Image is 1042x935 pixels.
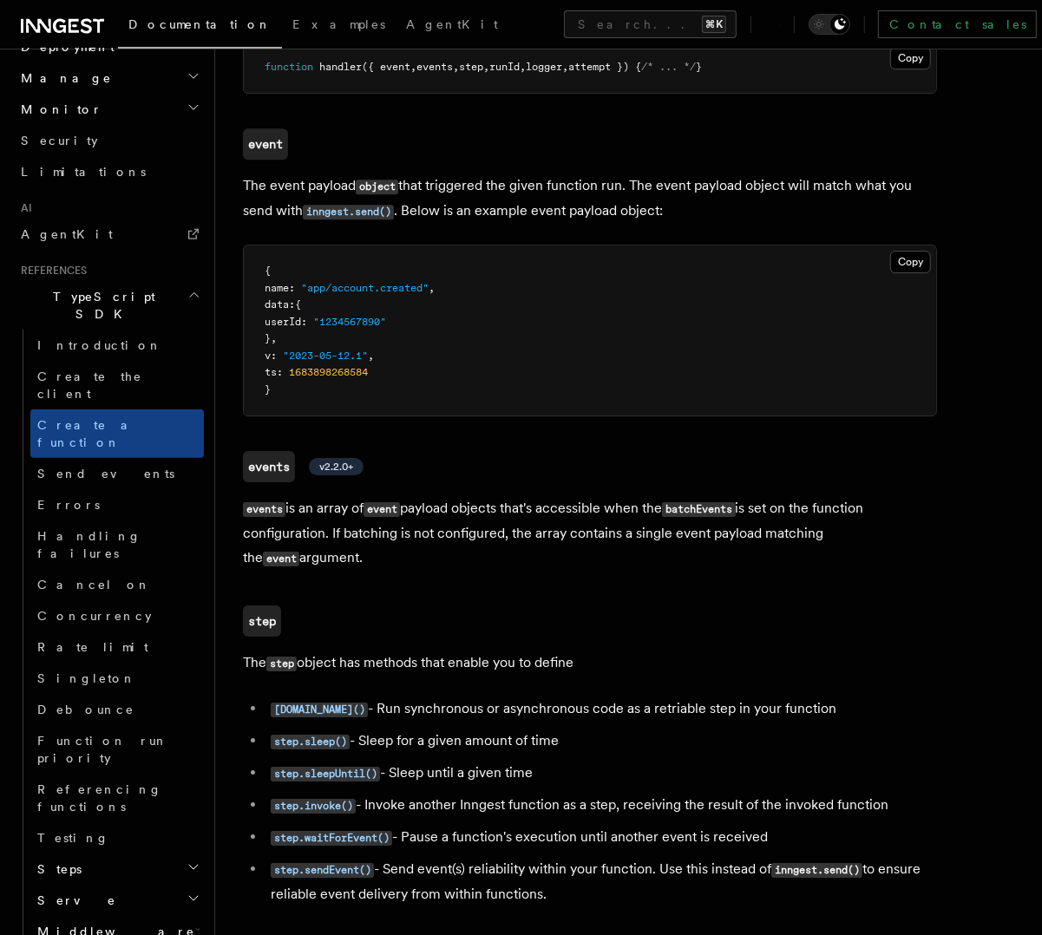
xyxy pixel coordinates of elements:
[271,860,374,877] a: step.sendEvent()
[14,125,204,156] a: Security
[410,61,416,73] span: ,
[271,863,374,878] code: step.sendEvent()
[890,251,931,273] button: Copy
[265,366,277,378] span: ts
[362,61,410,73] span: ({ event
[21,134,98,147] span: Security
[37,467,174,481] span: Send events
[662,502,735,517] code: batchEvents
[265,696,937,722] li: - Run synchronous or asynchronous code as a retriable step in your function
[520,61,526,73] span: ,
[30,694,204,725] a: Debounce
[303,205,394,219] code: inngest.send()
[265,793,937,818] li: - Invoke another Inngest function as a step, receiving the result of the invoked function
[265,825,937,850] li: - Pause a function's execution until another event is received
[14,94,204,125] button: Monitor
[696,61,702,73] span: }
[30,458,204,489] a: Send events
[37,418,141,449] span: Create a function
[243,605,281,637] a: step
[14,69,112,87] span: Manage
[483,61,489,73] span: ,
[14,201,32,215] span: AI
[21,227,113,241] span: AgentKit
[265,282,289,294] span: name
[30,489,204,520] a: Errors
[271,828,392,845] a: step.waitForEvent()
[313,316,386,328] span: "1234567890"
[266,657,297,671] code: step
[37,529,141,560] span: Handling failures
[265,857,937,906] li: - Send event(s) reliability within your function. Use this instead of to ensure reliable event de...
[118,5,282,49] a: Documentation
[295,298,301,311] span: {
[30,853,204,885] button: Steps
[271,799,356,814] code: step.invoke()
[243,451,295,482] code: events
[271,700,368,716] a: [DOMAIN_NAME]()
[30,569,204,600] a: Cancel on
[292,17,385,31] span: Examples
[271,332,277,344] span: ,
[271,732,350,749] a: step.sleep()
[271,767,380,781] code: step.sleepUntil()
[368,350,374,362] span: ,
[37,671,136,685] span: Singleton
[878,10,1037,38] a: Contact sales
[14,264,87,278] span: References
[37,338,162,352] span: Introduction
[263,552,299,566] code: event
[30,774,204,822] a: Referencing functions
[37,498,100,512] span: Errors
[265,316,301,328] span: userId
[356,180,398,194] code: object
[301,282,429,294] span: "app/account.created"
[416,61,453,73] span: events
[30,663,204,694] a: Singleton
[30,361,204,409] a: Create the client
[562,61,568,73] span: ,
[364,502,400,517] code: event
[271,796,356,813] a: step.invoke()
[37,369,142,401] span: Create the client
[37,703,134,716] span: Debounce
[243,502,285,517] code: events
[429,282,435,294] span: ,
[271,764,380,781] a: step.sleepUntil()
[128,17,272,31] span: Documentation
[277,366,283,378] span: :
[301,316,307,328] span: :
[37,782,162,814] span: Referencing functions
[265,350,271,362] span: v
[265,761,937,786] li: - Sleep until a given time
[319,460,353,474] span: v2.2.0+
[30,631,204,663] a: Rate limit
[809,14,850,35] button: Toggle dark mode
[30,892,116,909] span: Serve
[453,61,459,73] span: ,
[14,62,204,94] button: Manage
[396,5,508,47] a: AgentKit
[271,350,277,362] span: :
[14,219,204,250] a: AgentKit
[21,165,146,179] span: Limitations
[271,703,368,717] code: [DOMAIN_NAME]()
[406,17,498,31] span: AgentKit
[37,640,148,654] span: Rate limit
[243,128,288,160] a: event
[289,282,295,294] span: :
[30,520,204,569] a: Handling failures
[37,578,151,592] span: Cancel on
[265,383,271,396] span: }
[14,281,204,330] button: TypeScript SDK
[702,16,726,33] kbd: ⌘K
[30,409,204,458] a: Create a function
[271,735,350,749] code: step.sleep()
[14,101,102,118] span: Monitor
[303,202,394,219] a: inngest.send()
[14,156,204,187] a: Limitations
[319,61,362,73] span: handler
[243,651,937,676] p: The object has methods that enable you to define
